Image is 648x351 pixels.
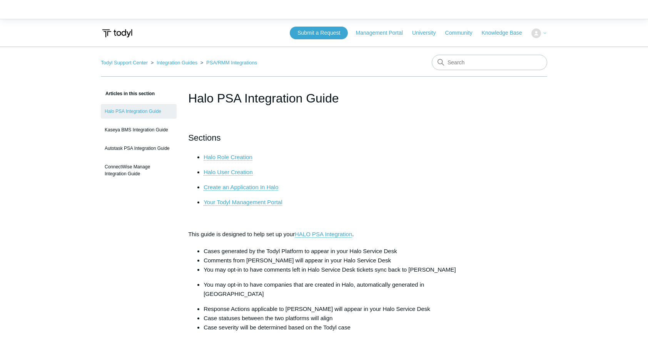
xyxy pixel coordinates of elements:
li: Comments from [PERSON_NAME] will appear in your Halo Service Desk [204,256,460,265]
a: Your Todyl Management Portal [204,199,282,206]
a: Halo User Creation [204,169,253,176]
p: You may opt-in to have companies that are created in Halo, automatically generated in [GEOGRAPHIC... [204,280,460,299]
a: HALO PSA Integration [295,231,352,238]
a: Todyl Support Center [101,60,148,65]
a: Management Portal [356,29,411,37]
img: Todyl Support Center Help Center home page [101,26,134,40]
a: Submit a Request [290,27,348,39]
a: Autotask PSA Integration Guide [101,141,177,156]
a: Halo PSA Integration Guide [101,104,177,119]
a: University [412,29,443,37]
p: This guide is designed to help set up your . [188,230,460,239]
a: Create an Application In Halo [204,184,278,191]
li: PSA/RMM Integrations [199,60,257,65]
li: Case severity will be determined based on the Todyl case [204,323,460,332]
a: ConnectWise Manage Integration Guide [101,160,177,181]
a: Knowledge Base [482,29,530,37]
a: Halo Role Creation [204,154,252,161]
li: You may opt-in to have comments left in Halo Service Desk tickets sync back to [PERSON_NAME] [204,265,460,274]
li: Integration Guides [149,60,199,65]
li: Todyl Support Center [101,60,149,65]
li: Case statuses between the two platforms will align [204,314,460,323]
a: Community [445,29,480,37]
h2: Sections [188,131,460,144]
input: Search [432,55,547,70]
span: Articles in this section [101,91,155,96]
a: PSA/RMM Integrations [206,60,257,65]
li: Response Actions applicable to [PERSON_NAME] will appear in your Halo Service Desk [204,304,460,314]
a: Kaseya BMS Integration Guide [101,123,177,137]
a: Integration Guides [157,60,197,65]
h1: Halo PSA Integration Guide [188,89,460,107]
li: Cases generated by the Todyl Platform to appear in your Halo Service Desk [204,247,460,256]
